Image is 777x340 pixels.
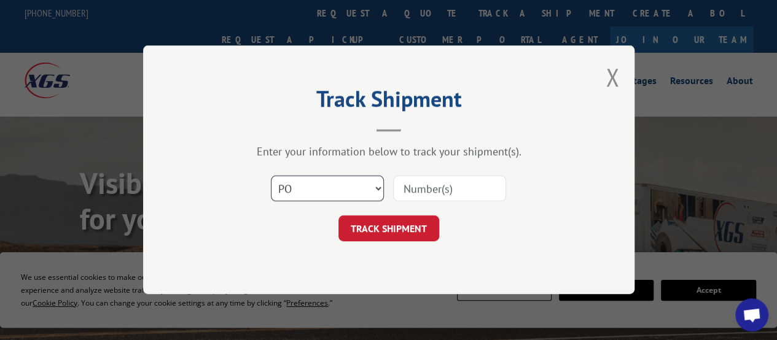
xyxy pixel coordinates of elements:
button: TRACK SHIPMENT [338,216,439,242]
div: Open chat [735,298,768,331]
h2: Track Shipment [205,90,573,114]
button: Close modal [606,61,619,93]
input: Number(s) [393,176,506,202]
div: Enter your information below to track your shipment(s). [205,145,573,159]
